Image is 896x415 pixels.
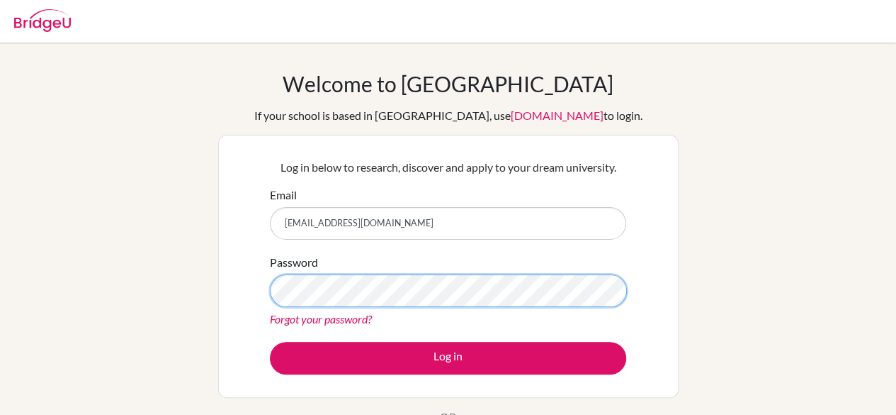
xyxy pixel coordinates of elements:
[511,109,603,122] a: [DOMAIN_NAME]
[14,9,71,32] img: Bridge-U
[270,254,318,271] label: Password
[254,107,642,124] div: If your school is based in [GEOGRAPHIC_DATA], use to login.
[283,71,613,96] h1: Welcome to [GEOGRAPHIC_DATA]
[270,342,626,375] button: Log in
[270,312,372,326] a: Forgot your password?
[270,187,297,204] label: Email
[270,159,626,176] p: Log in below to research, discover and apply to your dream university.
